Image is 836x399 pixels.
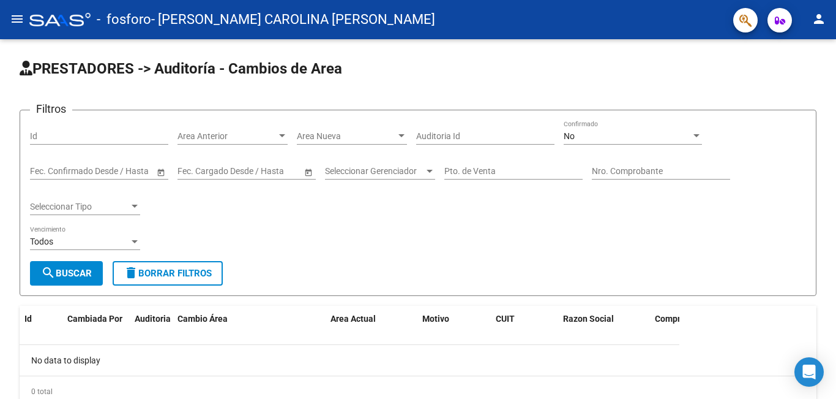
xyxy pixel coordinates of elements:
span: Area Nueva [297,131,396,142]
datatable-header-cell: Cambio Área [173,306,326,360]
mat-icon: delete [124,265,138,280]
span: No [564,131,575,141]
datatable-header-cell: Id [20,306,62,360]
h3: Filtros [30,101,72,118]
input: Start date [30,166,68,177]
span: - fosforo [97,6,151,33]
input: End date [226,166,286,177]
span: Cambiada Por [67,314,122,324]
span: PRESTADORES -> Auditoría - Cambios de Area [20,60,342,77]
span: Seleccionar Gerenciador [325,166,424,177]
mat-icon: search [41,265,56,280]
datatable-header-cell: Motivo [417,306,491,360]
span: Area Anterior [177,131,277,142]
mat-icon: menu [10,12,24,26]
datatable-header-cell: Razon Social [558,306,650,360]
span: Buscar [41,268,92,279]
datatable-header-cell: Cambiada Por [62,306,130,360]
div: No data to display [20,345,679,376]
span: Motivo [422,314,449,324]
datatable-header-cell: Auditoria [130,306,173,360]
span: Cambio Área [177,314,228,324]
span: Seleccionar Tipo [30,202,129,212]
button: Buscar [30,261,103,286]
datatable-header-cell: Area Actual [326,306,417,360]
span: Comprobantes asociados [655,314,754,324]
span: - [PERSON_NAME] CAROLINA [PERSON_NAME] [151,6,435,33]
button: Open calendar [302,165,315,178]
span: CUIT [496,314,515,324]
datatable-header-cell: Comprobantes asociados [650,306,803,360]
mat-icon: person [812,12,826,26]
button: Borrar Filtros [113,261,223,286]
div: Open Intercom Messenger [794,357,824,387]
span: Razon Social [563,314,614,324]
button: Open calendar [154,165,167,178]
span: Auditoria [135,314,171,324]
span: Area Actual [330,314,376,324]
span: Todos [30,237,53,246]
span: Id [24,314,32,324]
input: End date [78,166,138,177]
input: Start date [177,166,215,177]
datatable-header-cell: CUIT [491,306,558,360]
span: Borrar Filtros [124,268,212,279]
